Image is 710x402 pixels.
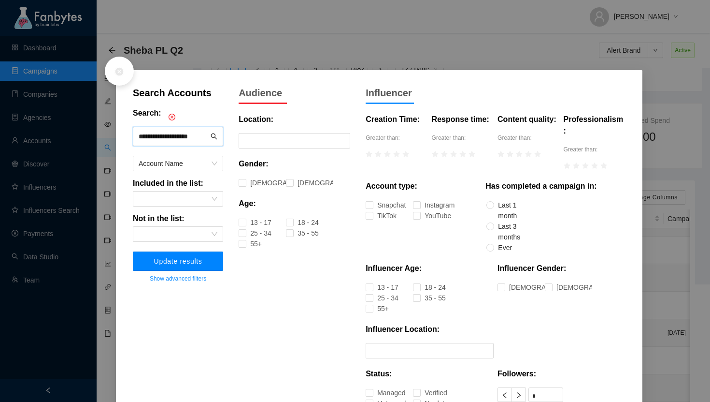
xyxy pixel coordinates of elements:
div: [DEMOGRAPHIC_DATA] [509,282,534,293]
p: Greater than: [432,133,494,143]
span: star [432,151,439,158]
span: star [564,163,570,169]
div: [DEMOGRAPHIC_DATA] [556,282,582,293]
span: star [591,163,598,169]
div: Instagram [425,200,435,210]
button: Show advanced filters [133,271,223,286]
div: Verified [425,387,432,398]
div: TikTok [377,210,383,221]
div: 55+ [250,238,254,249]
span: Last 1 month [494,200,533,221]
div: [DEMOGRAPHIC_DATA] [298,178,323,188]
div: 25 - 34 [377,293,384,303]
p: Professionalism: [564,114,625,137]
p: Location: [239,114,273,125]
p: Influencer Location: [366,324,440,335]
p: Influencer Gender: [497,263,566,274]
span: star [525,151,532,158]
span: star [393,151,400,158]
div: 13 - 17 [377,282,384,293]
span: star [600,163,607,169]
p: Greater than: [366,133,427,143]
div: 25 - 34 [250,228,257,238]
span: star [582,163,589,169]
div: 55+ [377,303,381,314]
p: Status: [366,368,392,380]
span: Last 3 months [494,221,533,242]
span: right [515,392,522,399]
span: star [384,151,391,158]
p: Greater than: [564,145,625,154]
span: star [459,151,466,158]
span: star [450,151,457,158]
p: Followers: [497,368,536,380]
span: search [211,133,217,140]
div: 35 - 55 [425,293,432,303]
span: star [469,151,475,158]
span: star [441,151,448,158]
p: Age: [239,198,256,209]
span: star [573,163,580,169]
p: Gender: [239,158,268,170]
p: Content quality: [497,114,556,125]
div: 35 - 55 [298,228,305,238]
span: left [501,392,508,399]
div: 13 - 17 [250,217,257,228]
span: close-circle [114,67,124,76]
span: star [402,151,409,158]
span: star [366,151,372,158]
p: Greater than: [497,133,559,143]
span: star [534,151,541,158]
div: [DEMOGRAPHIC_DATA] [250,178,275,188]
span: Ever [494,242,516,253]
span: star [375,151,382,158]
span: Account Name [139,156,217,171]
span: Update results [154,257,202,265]
span: close-circle [169,114,175,120]
div: Snapchat [377,200,387,210]
div: YouTube [425,210,433,221]
div: 18 - 24 [425,282,432,293]
p: Search: [133,107,161,119]
div: 18 - 24 [298,217,305,228]
p: Influencer Age: [366,263,422,274]
span: Show advanced filters [150,274,206,283]
div: Managed [377,387,386,398]
span: star [516,151,523,158]
p: Response time: [432,114,489,125]
span: star [507,151,513,158]
span: star [497,151,504,158]
button: Update results [133,252,223,271]
p: Account type: [366,180,417,192]
p: Creation Time: [366,114,420,125]
p: Has completed a campaign in: [485,180,596,192]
